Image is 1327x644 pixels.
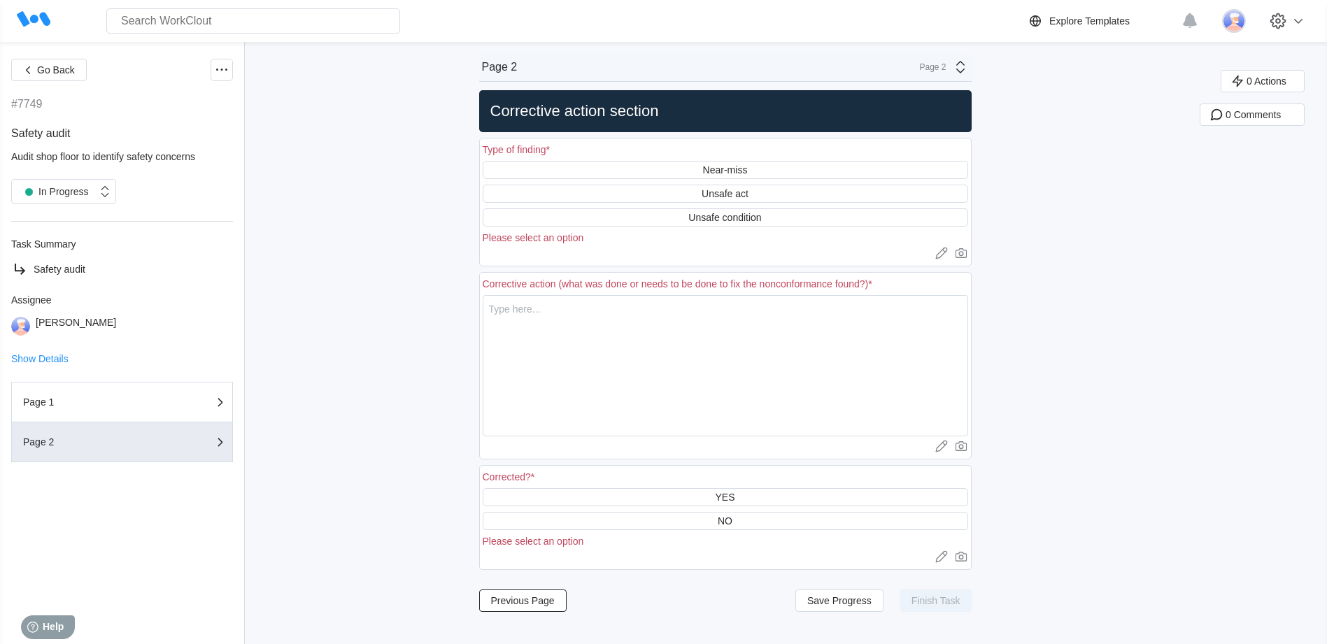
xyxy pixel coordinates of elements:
button: Go Back [11,59,87,81]
input: Search WorkClout [106,8,400,34]
span: Save Progress [807,596,872,606]
span: 0 Comments [1226,110,1281,120]
div: Audit shop floor to identify safety concerns [11,151,233,162]
div: Corrective action (what was done or needs to be done to fix the nonconformance found?) [483,278,872,289]
div: YES [715,492,735,503]
span: Finish Task [911,596,960,606]
div: Unsafe condition [688,212,761,223]
button: Show Details [11,354,69,364]
img: user-3.png [1222,9,1246,33]
div: [PERSON_NAME] [36,317,116,336]
div: Corrected? [483,471,535,482]
div: Task Summary [11,238,233,250]
span: Safety audit [34,264,85,275]
div: Type of finding [483,144,551,155]
span: Go Back [37,65,75,75]
div: In Progress [19,182,89,201]
div: Near-miss [703,164,748,176]
div: Please select an option [483,536,968,547]
div: Page 2 [23,437,163,447]
span: 0 Actions [1247,76,1286,86]
button: 0 Actions [1221,70,1305,92]
div: Unsafe act [702,188,748,199]
div: #7749 [11,98,43,110]
button: 0 Comments [1200,103,1305,126]
a: Safety audit [11,261,233,278]
div: Page 2 [482,61,518,73]
button: Previous Page [479,589,567,612]
h2: Corrective action section [485,101,966,121]
span: Safety audit [11,127,71,139]
div: Page 1 [23,397,163,407]
button: Save Progress [795,589,884,612]
button: Page 2 [11,422,233,462]
a: Explore Templates [1027,13,1175,29]
button: Page 1 [11,382,233,422]
div: Assignee [11,294,233,306]
div: Please select an option [483,232,968,243]
div: Page 2 [911,62,946,72]
div: Explore Templates [1049,15,1130,27]
img: user-3.png [11,317,30,336]
span: Previous Page [491,596,555,606]
div: NO [718,515,732,527]
button: Finish Task [900,589,972,612]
